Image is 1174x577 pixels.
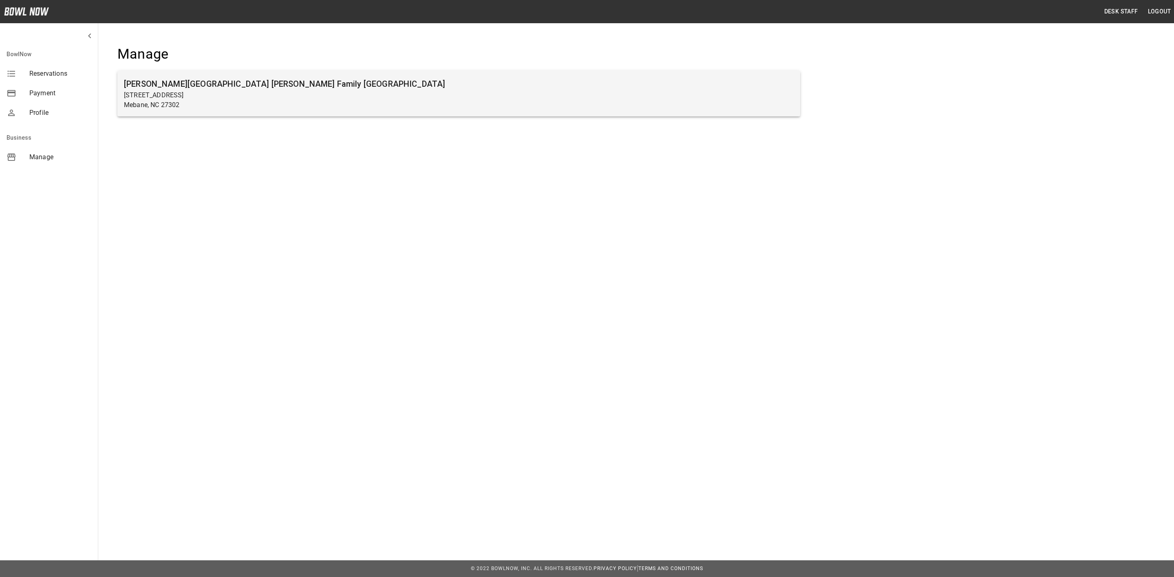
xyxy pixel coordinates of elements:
[29,108,91,118] span: Profile
[29,152,91,162] span: Manage
[124,77,794,90] h6: [PERSON_NAME][GEOGRAPHIC_DATA] [PERSON_NAME] Family [GEOGRAPHIC_DATA]
[1145,4,1174,19] button: Logout
[638,566,703,571] a: Terms and Conditions
[29,88,91,98] span: Payment
[117,46,800,63] h4: Manage
[124,100,794,110] p: Mebane, NC 27302
[29,69,91,79] span: Reservations
[471,566,594,571] span: © 2022 BowlNow, Inc. All Rights Reserved.
[1101,4,1141,19] button: Desk Staff
[594,566,637,571] a: Privacy Policy
[124,90,794,100] p: [STREET_ADDRESS]
[4,7,49,15] img: logo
